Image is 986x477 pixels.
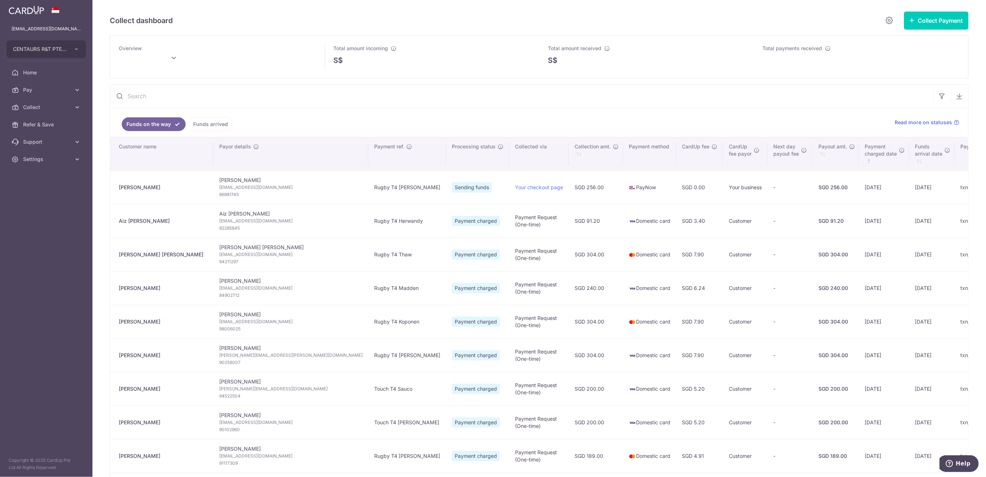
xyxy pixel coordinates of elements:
span: Payment charged [452,216,500,226]
th: Payout amt. : activate to sort column ascending [813,137,859,170]
td: Touch T4 [PERSON_NAME] [368,406,446,439]
td: SGD 200.00 [569,406,623,439]
td: [PERSON_NAME] [213,372,368,406]
td: Rugby T4 Madden [368,271,446,305]
td: [DATE] [859,238,909,271]
th: Collected via [509,137,569,170]
span: Payment charged [452,384,500,394]
div: [PERSON_NAME] [119,285,208,292]
span: 84902712 [219,292,363,299]
span: Collect [23,104,71,111]
a: Funds arrived [189,117,233,131]
td: [DATE] [859,439,909,473]
div: [PERSON_NAME] [PERSON_NAME] [119,251,208,258]
td: - [767,305,813,338]
div: SGD 256.00 [818,184,853,191]
td: [DATE] [859,406,909,439]
td: Aiz [PERSON_NAME] [213,204,368,238]
span: Payment charged [452,317,500,327]
span: [EMAIL_ADDRESS][DOMAIN_NAME] [219,251,363,258]
a: Read more on statuses [895,119,960,126]
td: SGD 4.91 [676,439,723,473]
td: [DATE] [909,372,955,406]
td: SGD 240.00 [569,271,623,305]
td: [DATE] [859,305,909,338]
td: [PERSON_NAME] [213,305,368,338]
td: PayNow [623,170,676,204]
div: Aiz [PERSON_NAME] [119,217,208,225]
td: Domestic card [623,372,676,406]
span: 86981745 [219,191,363,198]
img: visa-sm-192604c4577d2d35970c8ed26b86981c2741ebd56154ab54ad91a526f0f24972.png [629,419,636,426]
span: Payment ref. [374,143,404,150]
td: [DATE] [909,305,955,338]
td: [PERSON_NAME] [213,271,368,305]
td: Domestic card [623,204,676,238]
td: Customer [723,204,767,238]
td: Customer [723,406,767,439]
span: Sending funds [452,182,492,192]
td: [DATE] [909,338,955,372]
td: SGD 0.00 [676,170,723,204]
span: [EMAIL_ADDRESS][DOMAIN_NAME] [219,217,363,225]
button: CENTAURS R&T PTE. LTD. [7,40,86,58]
td: Domestic card [623,305,676,338]
div: [PERSON_NAME] [119,419,208,426]
td: SGD 3.40 [676,204,723,238]
td: [DATE] [909,204,955,238]
td: Your business [723,170,767,204]
span: Payment charged [452,451,500,461]
span: Total amount received [548,45,601,51]
div: SGD 91.20 [818,217,853,225]
h5: Collect dashboard [110,15,173,26]
input: Search [110,84,934,108]
div: [PERSON_NAME] [119,452,208,460]
span: Pay [23,86,71,94]
span: 94522504 [219,393,363,400]
td: SGD 7.90 [676,338,723,372]
span: Payment charged date [865,143,897,157]
td: Payment Request (One-time) [509,305,569,338]
img: paynow-md-4fe65508ce96feda548756c5ee0e473c78d4820b8ea51387c6e4ad89e58a5e61.png [629,184,636,191]
img: mastercard-sm-87a3fd1e0bddd137fecb07648320f44c262e2538e7db6024463105ddbc961eb2.png [629,318,636,326]
div: SGD 189.00 [818,452,853,460]
td: Payment Request (One-time) [509,338,569,372]
span: Collection amt. [575,143,611,150]
img: mastercard-sm-87a3fd1e0bddd137fecb07648320f44c262e2538e7db6024463105ddbc961eb2.png [629,453,636,460]
td: Rugby T4 Thaw [368,238,446,271]
span: 98006025 [219,325,363,333]
td: - [767,204,813,238]
th: Collection amt. : activate to sort column ascending [569,137,623,170]
div: SGD 200.00 [818,419,853,426]
td: Payment Request (One-time) [509,238,569,271]
th: CardUpfee payor [723,137,767,170]
td: [DATE] [909,170,955,204]
td: SGD 304.00 [569,338,623,372]
td: SGD 5.20 [676,372,723,406]
span: Total payments received [762,45,822,51]
td: [PERSON_NAME] [213,406,368,439]
td: Rugby T4 Koponen [368,305,446,338]
td: Customer [723,305,767,338]
td: Customer [723,439,767,473]
th: Payment method [623,137,676,170]
span: [EMAIL_ADDRESS][DOMAIN_NAME] [219,452,363,460]
td: Rugby T4 Herwandy [368,204,446,238]
a: Your checkout page [515,184,563,190]
span: 82285845 [219,225,363,232]
td: [DATE] [859,204,909,238]
td: SGD 91.20 [569,204,623,238]
td: - [767,372,813,406]
span: Payment charged [452,350,500,360]
span: [PERSON_NAME][EMAIL_ADDRESS][PERSON_NAME][DOMAIN_NAME] [219,352,363,359]
th: Customer name [110,137,213,170]
td: SGD 189.00 [569,439,623,473]
td: [PERSON_NAME] [213,439,368,473]
span: 94211297 [219,258,363,265]
td: Customer [723,238,767,271]
span: Next day payout fee [773,143,799,157]
td: [PERSON_NAME] [213,170,368,204]
td: SGD 256.00 [569,170,623,204]
span: S$ [548,55,557,66]
td: Payment Request (One-time) [509,406,569,439]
